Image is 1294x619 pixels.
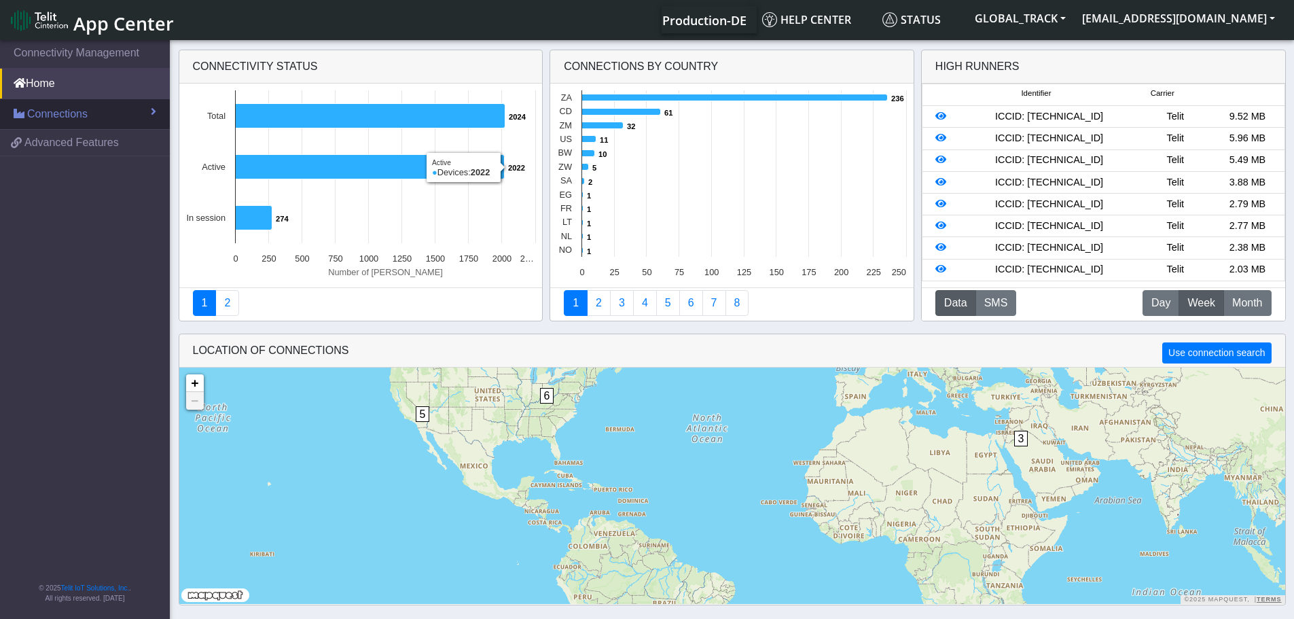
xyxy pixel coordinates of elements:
a: Not Connected for 30 days [725,290,749,316]
text: 225 [867,267,881,277]
text: Active [202,162,226,172]
div: 5.96 MB [1211,131,1283,146]
div: ICCID: [TECHNICAL_ID] [959,109,1139,124]
span: Week [1187,295,1215,311]
a: Your current platform instance [662,6,746,33]
text: ZA [561,92,573,103]
div: ICCID: [TECHNICAL_ID] [959,197,1139,212]
a: Zero Session [702,290,726,316]
span: 3 [1014,431,1028,446]
span: Production-DE [662,12,747,29]
div: LOCATION OF CONNECTIONS [179,334,1285,368]
span: Help center [762,12,851,27]
span: Month [1232,295,1262,311]
button: Data [935,290,976,316]
a: Connectivity status [193,290,217,316]
text: FR [560,203,572,213]
button: SMS [975,290,1017,316]
div: High Runners [935,58,1020,75]
text: 0 [233,253,238,264]
a: Terms [1257,596,1282,603]
a: Usage by Carrier [656,290,680,316]
text: 1250 [392,253,411,264]
button: GLOBAL_TRACK [967,6,1074,31]
text: Number of [PERSON_NAME] [328,267,443,277]
div: ICCID: [TECHNICAL_ID] [959,219,1139,234]
img: knowledge.svg [762,12,777,27]
div: Connectivity status [179,50,543,84]
text: 236 [891,94,904,103]
text: 25 [610,267,619,277]
button: Week [1179,290,1224,316]
div: Telit [1139,262,1211,277]
text: ZM [560,120,572,130]
text: 0 [580,267,585,277]
text: BW [558,147,573,158]
text: ZW [558,162,573,172]
text: 250 [892,267,906,277]
span: Status [882,12,941,27]
div: 2.79 MB [1211,197,1283,212]
text: 1500 [425,253,444,264]
a: 14 Days Trend [679,290,703,316]
text: In session [186,213,226,223]
text: 2022 [508,164,525,172]
span: 6 [540,388,554,404]
div: ICCID: [TECHNICAL_ID] [959,262,1139,277]
text: 1 [587,192,591,200]
div: 2.38 MB [1211,241,1283,255]
span: 5 [416,406,430,422]
button: Day [1143,290,1179,316]
a: Carrier [587,290,611,316]
text: NO [559,245,572,255]
a: App Center [11,5,172,35]
div: Telit [1139,219,1211,234]
div: Telit [1139,153,1211,168]
text: NL [561,231,572,241]
a: Telit IoT Solutions, Inc. [61,584,129,592]
text: EG [560,190,573,200]
div: 2.77 MB [1211,219,1283,234]
div: Telit [1139,241,1211,255]
div: ICCID: [TECHNICAL_ID] [959,241,1139,255]
text: 1000 [359,253,378,264]
button: Use connection search [1162,342,1271,364]
nav: Summary paging [564,290,900,316]
span: Day [1151,295,1170,311]
span: Advanced Features [24,135,119,151]
div: ICCID: [TECHNICAL_ID] [959,175,1139,190]
div: 9.52 MB [1211,109,1283,124]
text: 1750 [459,253,478,264]
text: 1 [587,219,591,228]
text: 200 [834,267,848,277]
text: Total [206,111,225,121]
text: 100 [704,267,719,277]
text: 1 [587,233,591,241]
text: CD [560,106,572,116]
text: US [560,134,572,144]
text: 2000 [492,253,511,264]
text: 10 [598,150,607,158]
a: Usage per Country [610,290,634,316]
div: Telit [1139,175,1211,190]
div: 2.03 MB [1211,262,1283,277]
div: ©2025 MapQuest, | [1181,595,1284,604]
span: App Center [73,11,174,36]
a: Status [877,6,967,33]
img: logo-telit-cinterion-gw-new.png [11,10,68,31]
div: Telit [1139,197,1211,212]
div: 3.88 MB [1211,175,1283,190]
text: 175 [802,267,816,277]
text: 2… [520,253,533,264]
div: ICCID: [TECHNICAL_ID] [959,131,1139,146]
a: Zoom out [186,392,204,410]
a: Help center [757,6,877,33]
text: 1 [587,247,591,255]
button: [EMAIL_ADDRESS][DOMAIN_NAME] [1074,6,1283,31]
text: SA [560,175,573,185]
text: 75 [675,267,684,277]
text: 274 [276,215,289,223]
div: Telit [1139,109,1211,124]
text: LT [562,217,572,227]
img: status.svg [882,12,897,27]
